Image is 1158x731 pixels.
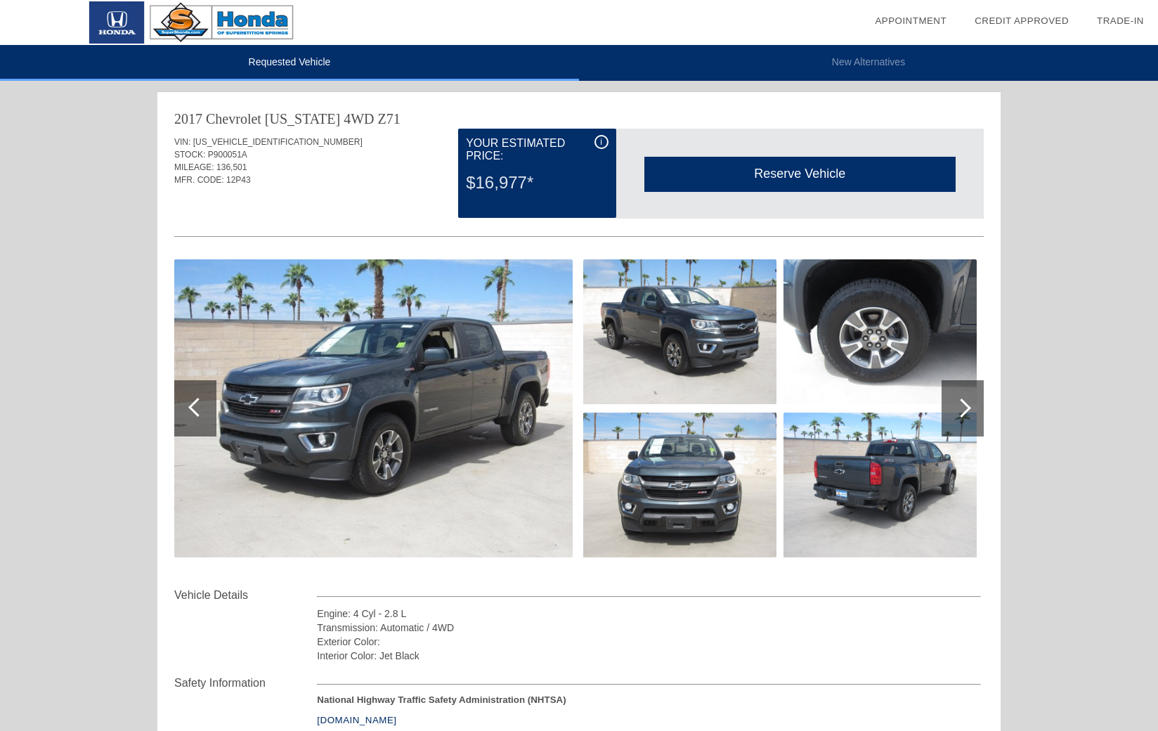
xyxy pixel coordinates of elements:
div: Exterior Color: [317,635,981,649]
li: New Alternatives [579,45,1158,81]
div: Reserve Vehicle [644,157,956,191]
div: Interior Color: Jet Black [317,649,981,663]
img: 2.jpg [583,259,776,404]
img: 3.jpg [583,413,776,557]
div: Your Estimated Price: [466,135,608,164]
span: STOCK: [174,150,205,160]
a: Credit Approved [975,15,1069,26]
a: Trade-In [1097,15,1144,26]
img: 5.jpg [783,413,977,557]
div: 2017 Chevrolet [US_STATE] [174,109,340,129]
div: $16,977* [466,164,608,201]
div: Transmission: Automatic / 4WD [317,621,981,635]
strong: National Highway Traffic Safety Administration (NHTSA) [317,694,566,705]
span: [US_VEHICLE_IDENTIFICATION_NUMBER] [193,137,363,147]
a: [DOMAIN_NAME] [317,715,396,725]
div: 4WD Z71 [344,109,401,129]
span: P900051A [208,150,247,160]
span: 12P43 [226,175,251,185]
div: Quoted on [DATE] 4:47:17 PM [174,195,984,217]
span: 136,501 [216,162,247,172]
img: 4.jpg [783,259,977,404]
span: MILEAGE: [174,162,214,172]
img: 1.jpg [174,259,573,557]
a: Appointment [875,15,946,26]
div: Vehicle Details [174,587,317,604]
div: Safety Information [174,675,317,692]
span: MFR. CODE: [174,175,224,185]
span: VIN: [174,137,190,147]
div: Engine: 4 Cyl - 2.8 L [317,607,981,621]
span: i [600,137,602,147]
